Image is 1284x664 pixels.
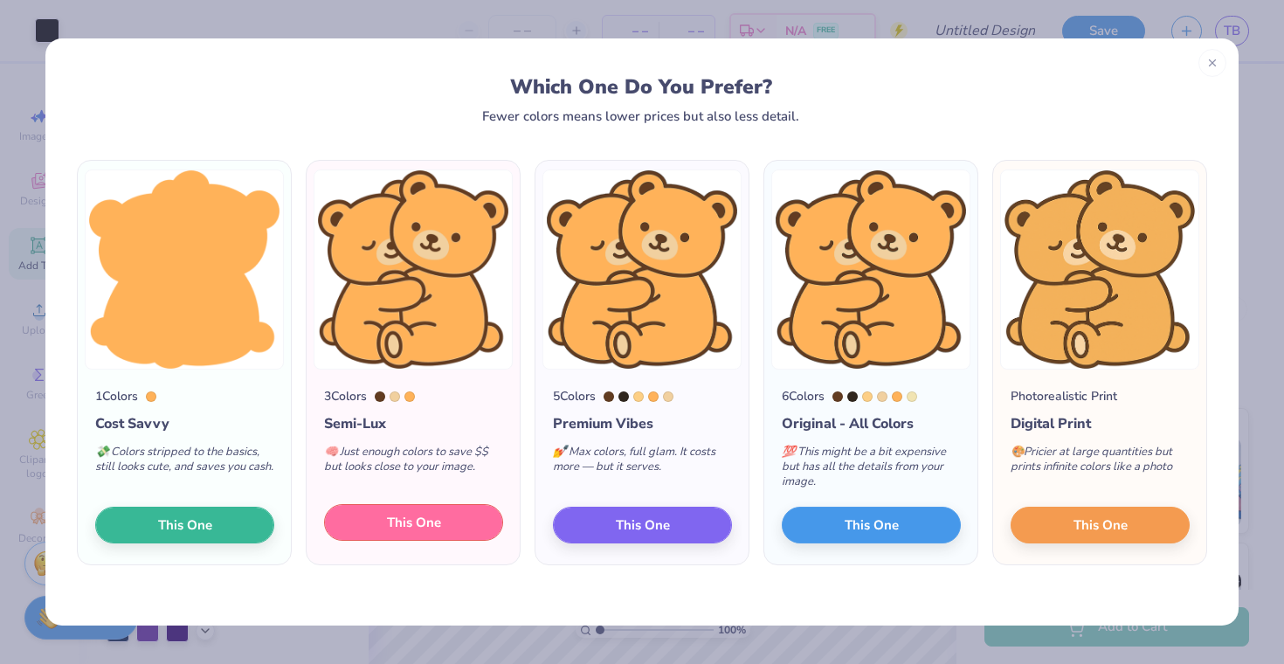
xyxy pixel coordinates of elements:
[324,504,503,541] button: This One
[158,515,212,536] span: This One
[1000,169,1199,370] img: Photorealistic preview
[832,391,843,402] div: 161 C
[146,391,156,402] div: 150 C
[85,169,284,370] img: 1 color option
[553,387,596,405] div: 5 Colors
[324,387,367,405] div: 3 Colors
[907,391,917,402] div: 7499 C
[553,444,567,460] span: 💅
[862,391,873,402] div: 1345 C
[95,387,138,405] div: 1 Colors
[553,413,732,434] div: Premium Vibes
[771,169,970,370] img: 6 color option
[648,391,659,402] div: 150 C
[482,109,799,123] div: Fewer colors means lower prices but also less detail.
[782,434,961,507] div: This might be a bit expensive but has all the details from your image.
[845,515,899,536] span: This One
[375,391,385,402] div: 161 C
[618,391,629,402] div: Black 4 C
[553,507,732,543] button: This One
[95,413,274,434] div: Cost Savvy
[847,391,858,402] div: Black 4 C
[604,391,614,402] div: 161 C
[324,413,503,434] div: Semi-Lux
[782,387,825,405] div: 6 Colors
[404,391,415,402] div: 150 C
[782,507,961,543] button: This One
[95,434,274,492] div: Colors stripped to the basics, still looks cute, and saves you cash.
[782,413,961,434] div: Original - All Colors
[324,444,338,460] span: 🧠
[95,444,109,460] span: 💸
[1011,507,1190,543] button: This One
[877,391,887,402] div: 155 C
[390,391,400,402] div: 155 C
[93,75,1190,99] div: Which One Do You Prefer?
[1011,413,1190,434] div: Digital Print
[782,444,796,460] span: 💯
[95,507,274,543] button: This One
[633,391,644,402] div: 1345 C
[616,515,670,536] span: This One
[1011,387,1117,405] div: Photorealistic Print
[324,434,503,492] div: Just enough colors to save $$ but looks close to your image.
[1011,434,1190,492] div: Pricier at large quantities but prints infinite colors like a photo
[892,391,902,402] div: 150 C
[663,391,673,402] div: 155 C
[553,434,732,492] div: Max colors, full glam. It costs more — but it serves.
[542,169,742,370] img: 5 color option
[387,513,441,533] span: This One
[1011,444,1025,460] span: 🎨
[314,169,513,370] img: 3 color option
[1073,515,1128,536] span: This One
